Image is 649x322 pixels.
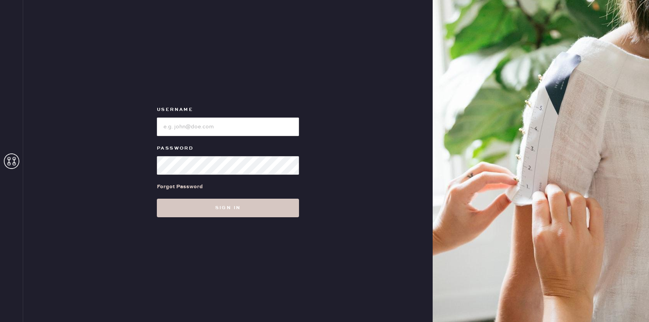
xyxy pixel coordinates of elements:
[157,144,299,153] label: Password
[157,105,299,114] label: Username
[157,175,203,199] a: Forgot Password
[157,118,299,136] input: e.g. john@doe.com
[157,199,299,217] button: Sign in
[157,182,203,191] div: Forgot Password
